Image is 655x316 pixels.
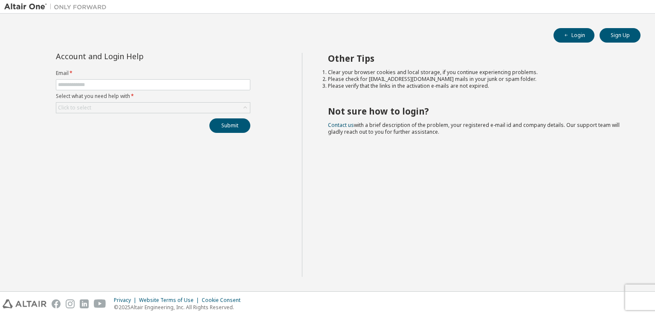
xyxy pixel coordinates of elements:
button: Login [554,28,594,43]
div: Cookie Consent [202,297,246,304]
img: facebook.svg [52,299,61,308]
label: Select what you need help with [56,93,250,100]
img: linkedin.svg [80,299,89,308]
div: Privacy [114,297,139,304]
li: Please verify that the links in the activation e-mails are not expired. [328,83,626,89]
label: Email [56,70,250,77]
button: Sign Up [600,28,641,43]
span: with a brief description of the problem, your registered e-mail id and company details. Our suppo... [328,121,620,135]
p: © 2025 Altair Engineering, Inc. All Rights Reserved. [114,304,246,311]
img: instagram.svg [66,299,75,308]
a: Contact us [328,121,354,129]
div: Account and Login Help [56,53,212,60]
h2: Not sure how to login? [328,106,626,117]
li: Clear your browser cookies and local storage, if you continue experiencing problems. [328,69,626,76]
button: Submit [209,118,250,133]
h2: Other Tips [328,53,626,64]
img: youtube.svg [94,299,106,308]
img: altair_logo.svg [3,299,46,308]
div: Click to select [58,104,91,111]
img: Altair One [4,3,111,11]
div: Website Terms of Use [139,297,202,304]
div: Click to select [56,103,250,113]
li: Please check for [EMAIL_ADDRESS][DOMAIN_NAME] mails in your junk or spam folder. [328,76,626,83]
